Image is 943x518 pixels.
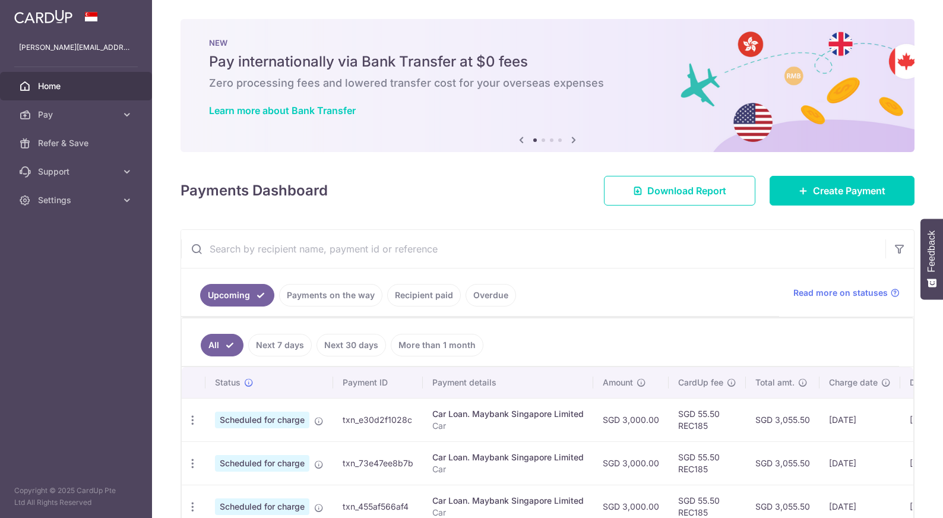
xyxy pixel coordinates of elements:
[604,176,755,206] a: Download Report
[593,398,669,441] td: SGD 3,000.00
[200,284,274,307] a: Upcoming
[432,495,584,507] div: Car Loan. Maybank Singapore Limited
[333,367,423,398] th: Payment ID
[38,194,116,206] span: Settings
[391,334,483,356] a: More than 1 month
[819,398,900,441] td: [DATE]
[215,498,309,515] span: Scheduled for charge
[813,184,885,198] span: Create Payment
[248,334,312,356] a: Next 7 days
[593,441,669,485] td: SGD 3,000.00
[209,52,886,71] h5: Pay internationally via Bank Transfer at $0 fees
[423,367,593,398] th: Payment details
[432,420,584,432] p: Car
[333,441,423,485] td: txn_73e47ee8b7b
[181,230,885,268] input: Search by recipient name, payment id or reference
[38,166,116,178] span: Support
[181,180,328,201] h4: Payments Dashboard
[755,377,795,389] span: Total amt.
[793,287,888,299] span: Read more on statuses
[19,42,133,53] p: [PERSON_NAME][EMAIL_ADDRESS][DOMAIN_NAME]
[333,398,423,441] td: txn_e30d2f1028c
[38,80,116,92] span: Home
[920,219,943,299] button: Feedback - Show survey
[829,377,878,389] span: Charge date
[770,176,914,206] a: Create Payment
[215,412,309,428] span: Scheduled for charge
[432,451,584,463] div: Car Loan. Maybank Singapore Limited
[669,441,746,485] td: SGD 55.50 REC185
[432,408,584,420] div: Car Loan. Maybank Singapore Limited
[647,184,726,198] span: Download Report
[14,10,72,24] img: CardUp
[209,105,356,116] a: Learn more about Bank Transfer
[215,377,241,389] span: Status
[746,441,819,485] td: SGD 3,055.50
[38,137,116,149] span: Refer & Save
[926,230,937,272] span: Feedback
[793,287,900,299] a: Read more on statuses
[819,441,900,485] td: [DATE]
[181,19,914,152] img: Bank transfer banner
[209,76,886,90] h6: Zero processing fees and lowered transfer cost for your overseas expenses
[279,284,382,307] a: Payments on the way
[466,284,516,307] a: Overdue
[432,463,584,475] p: Car
[317,334,386,356] a: Next 30 days
[678,377,723,389] span: CardUp fee
[387,284,461,307] a: Recipient paid
[603,377,633,389] span: Amount
[209,38,886,48] p: NEW
[669,398,746,441] td: SGD 55.50 REC185
[38,109,116,121] span: Pay
[215,455,309,472] span: Scheduled for charge
[746,398,819,441] td: SGD 3,055.50
[201,334,243,356] a: All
